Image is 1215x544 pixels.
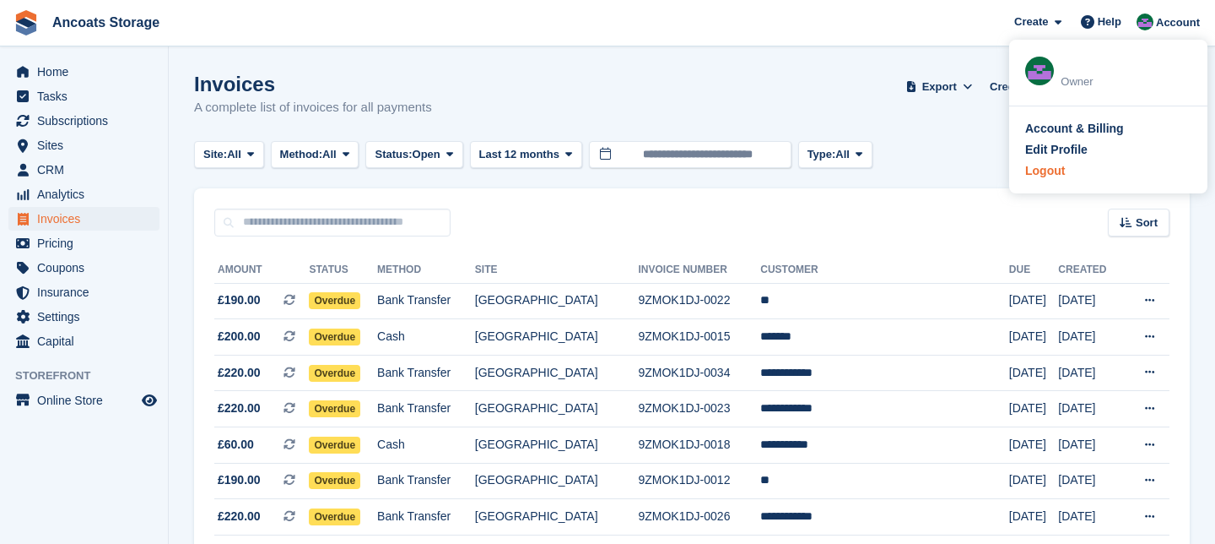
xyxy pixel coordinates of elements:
[218,436,254,454] span: £60.00
[835,146,850,163] span: All
[8,389,159,412] a: menu
[214,257,309,284] th: Amount
[1014,14,1048,30] span: Create
[638,427,760,464] td: 9ZMOK1DJ-0018
[15,367,168,384] span: Storefront
[37,256,138,280] span: Coupons
[475,463,639,499] td: [GEOGRAPHIC_DATA]
[37,182,138,206] span: Analytics
[1009,355,1059,391] td: [DATE]
[1058,427,1122,464] td: [DATE]
[365,141,462,169] button: Status: Open
[8,207,159,231] a: menu
[807,146,836,163] span: Type:
[377,391,475,427] td: Bank Transfer
[377,283,475,319] td: Bank Transfer
[1025,162,1191,180] a: Logout
[194,73,432,95] h1: Invoices
[377,319,475,356] td: Cash
[271,141,359,169] button: Method: All
[1009,257,1059,284] th: Due
[1025,141,1088,159] div: Edit Profile
[8,133,159,157] a: menu
[1025,120,1124,138] div: Account & Billing
[203,146,227,163] span: Site:
[1025,141,1191,159] a: Edit Profile
[638,391,760,427] td: 9ZMOK1DJ-0023
[1058,391,1122,427] td: [DATE]
[760,257,1009,284] th: Customer
[37,133,138,157] span: Sites
[37,305,138,329] span: Settings
[1058,499,1122,536] td: [DATE]
[377,499,475,536] td: Bank Transfer
[1009,391,1059,427] td: [DATE]
[309,292,360,309] span: Overdue
[194,141,264,169] button: Site: All
[322,146,337,163] span: All
[1058,283,1122,319] td: [DATE]
[1058,463,1122,499] td: [DATE]
[139,390,159,411] a: Preview store
[309,400,360,417] span: Overdue
[8,182,159,206] a: menu
[638,319,760,356] td: 9ZMOK1DJ-0015
[309,472,360,489] span: Overdue
[8,60,159,84] a: menu
[798,141,872,169] button: Type: All
[309,257,377,284] th: Status
[218,508,261,525] span: £220.00
[1061,73,1191,90] div: Owner
[309,437,360,454] span: Overdue
[638,463,760,499] td: 9ZMOK1DJ-0012
[922,79,957,95] span: Export
[194,98,432,117] p: A complete list of invoices for all payments
[470,141,582,169] button: Last 12 months
[37,207,138,231] span: Invoices
[8,231,159,255] a: menu
[638,355,760,391] td: 9ZMOK1DJ-0034
[475,355,639,391] td: [GEOGRAPHIC_DATA]
[479,146,559,163] span: Last 12 months
[1058,355,1122,391] td: [DATE]
[475,499,639,536] td: [GEOGRAPHIC_DATA]
[280,146,323,163] span: Method:
[309,365,360,382] span: Overdue
[377,463,475,499] td: Bank Transfer
[8,305,159,329] a: menu
[309,329,360,345] span: Overdue
[475,427,639,464] td: [GEOGRAPHIC_DATA]
[375,146,412,163] span: Status:
[1009,499,1059,536] td: [DATE]
[1009,427,1059,464] td: [DATE]
[1025,120,1191,138] a: Account & Billing
[218,328,261,345] span: £200.00
[8,84,159,108] a: menu
[1009,319,1059,356] td: [DATE]
[475,257,639,284] th: Site
[37,158,138,182] span: CRM
[37,231,138,255] span: Pricing
[13,10,39,35] img: stora-icon-8386f47178a22dfd0bd8f6a31ec36ba5ce8667c1dd55bd0f319d3a0aa187defe.svg
[37,84,138,108] span: Tasks
[377,427,475,464] td: Cash
[8,329,159,353] a: menu
[475,283,639,319] td: [GEOGRAPHIC_DATA]
[983,73,1061,101] a: Credit Notes
[1025,162,1065,180] div: Logout
[413,146,440,163] span: Open
[475,391,639,427] td: [GEOGRAPHIC_DATA]
[475,319,639,356] td: [GEOGRAPHIC_DATA]
[8,280,159,304] a: menu
[37,60,138,84] span: Home
[1058,319,1122,356] td: [DATE]
[218,364,261,382] span: £220.00
[377,257,475,284] th: Method
[227,146,241,163] span: All
[1009,283,1059,319] td: [DATE]
[377,355,475,391] td: Bank Transfer
[46,8,166,36] a: Ancoats Storage
[902,73,976,101] button: Export
[37,389,138,412] span: Online Store
[638,257,760,284] th: Invoice Number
